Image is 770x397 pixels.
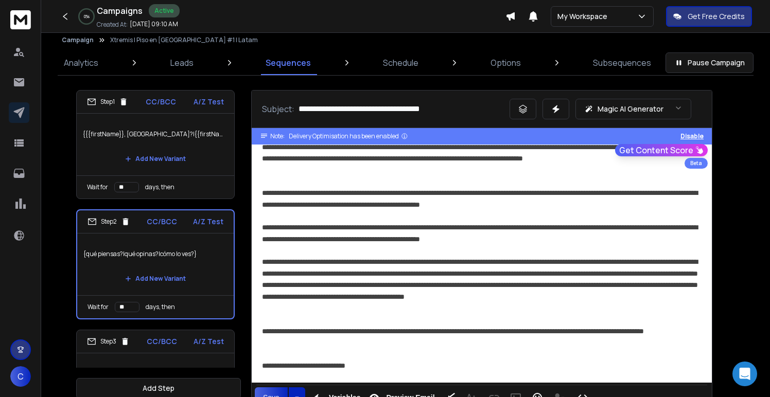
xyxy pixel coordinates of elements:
[575,99,691,119] button: Magic AI Generator
[266,57,311,69] p: Sequences
[484,50,527,75] a: Options
[685,158,708,169] div: Beta
[110,36,258,44] p: Xtremis | Piso en [GEOGRAPHIC_DATA] #1 | Latam
[688,11,745,22] p: Get Free Credits
[87,337,130,346] div: Step 3
[680,132,704,140] button: Disable
[377,50,425,75] a: Schedule
[62,36,94,44] button: Campaign
[194,97,224,107] p: A/Z Test
[147,336,177,347] p: CC/BCC
[270,132,285,140] span: Note:
[666,52,754,73] button: Pause Campaign
[87,217,130,226] div: Step 2
[87,183,108,191] p: Wait for
[193,216,223,227] p: A/Z Test
[145,183,174,191] p: days, then
[58,50,104,75] a: Analytics
[64,57,98,69] p: Analytics
[194,336,224,347] p: A/Z Test
[587,50,657,75] a: Subsequences
[598,104,663,114] p: Magic AI Generator
[666,6,752,27] button: Get Free Credits
[97,5,143,17] h1: Campaigns
[593,57,651,69] p: Subsequences
[170,57,194,69] p: Leads
[732,362,757,386] div: Open Intercom Messenger
[146,97,176,107] p: CC/BCC
[10,366,31,387] button: C
[147,216,177,227] p: CC/BCC
[262,103,294,115] p: Subject:
[83,240,227,268] p: {qué piensas?|qué opinas?|cómo lo ves?}
[87,303,109,311] p: Wait for
[149,4,180,17] div: Active
[117,268,194,289] button: Add New Variant
[289,132,408,140] div: Delivery Optimisation has been enabled
[76,90,235,199] li: Step1CC/BCCA/Z Test{{{firstName}}, [GEOGRAPHIC_DATA]?|{{firstName}} - [GEOGRAPHIC_DATA]}Add New V...
[84,13,90,20] p: 0 %
[491,57,521,69] p: Options
[259,50,317,75] a: Sequences
[164,50,200,75] a: Leads
[87,97,128,106] div: Step 1
[383,57,418,69] p: Schedule
[615,144,708,156] button: Get Content Score
[146,303,175,311] p: days, then
[83,359,228,388] p: {lo hablamos?|lo comentamos?|lo vemos?}
[130,20,178,28] p: [DATE] 09:10 AM
[76,209,235,319] li: Step2CC/BCCA/Z Test{qué piensas?|qué opinas?|cómo lo ves?}Add New VariantWait fordays, then
[557,11,611,22] p: My Workspace
[83,120,228,149] p: {{{firstName}}, [GEOGRAPHIC_DATA]?|{{firstName}} - [GEOGRAPHIC_DATA]}
[117,149,194,169] button: Add New Variant
[97,21,128,29] p: Created At:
